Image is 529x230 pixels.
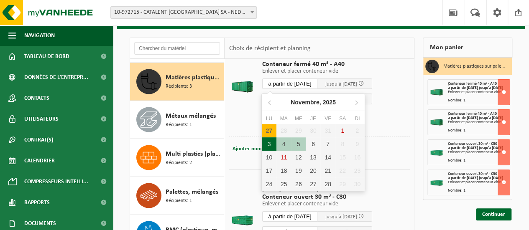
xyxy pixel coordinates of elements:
[166,111,216,121] span: Métaux mélangés
[276,137,291,151] div: 4
[447,150,510,154] div: Enlever et placer conteneur vide
[476,208,511,220] a: Continuer
[24,25,55,46] span: Navigation
[447,86,503,90] strong: à partir de [DATE] jusqu'à [DATE]
[447,159,510,163] div: Nombre: 1
[350,114,365,123] div: Di
[320,177,335,191] div: 28
[447,111,496,116] span: Conteneur fermé 40 m³ - A40
[262,177,276,191] div: 24
[447,90,510,94] div: Enlever et placer conteneur vide
[306,177,320,191] div: 27
[262,78,317,89] input: Sélectionnez date
[447,176,503,180] strong: à partir de [DATE] jusqu'à [DATE]
[262,60,372,68] span: Conteneur fermé 40 m³ - A40
[447,172,497,176] span: Conteneur ouvert 30 m³ - C30
[262,211,317,222] input: Sélectionnez date
[291,164,306,177] div: 19
[447,180,510,185] div: Enlever et placer conteneur vide
[447,120,510,124] div: Enlever et placer conteneur vide
[262,164,276,177] div: 17
[325,81,357,87] span: jusqu'à [DATE]
[166,187,218,197] span: Palettes, mélangés
[320,164,335,177] div: 21
[291,114,306,123] div: Me
[24,67,88,88] span: Données de l'entrepr...
[134,42,220,55] input: Chercher du matériel
[306,137,320,151] div: 6
[325,214,357,220] span: jusqu'à [DATE]
[130,63,224,101] button: Matières plastiques sur palettes en plastique (plaques PP alvéolaires blanc+ PS dur blanc + PP se...
[166,83,192,91] span: Récipients: 3
[130,177,224,215] button: Palettes, mélangés Récipients: 1
[291,151,306,164] div: 12
[24,129,53,150] span: Contrat(s)
[130,101,224,139] button: Métaux mélangés Récipients: 1
[276,114,291,123] div: Ma
[262,151,276,164] div: 10
[24,171,88,192] span: Compresseurs intelli...
[166,197,192,205] span: Récipients: 1
[423,38,512,58] div: Mon panier
[291,137,306,151] div: 5
[335,114,350,123] div: Sa
[24,46,69,67] span: Tableau de bord
[447,129,510,133] div: Nombre: 1
[276,164,291,177] div: 18
[447,146,503,150] strong: à partir de [DATE] jusqu'à [DATE]
[287,96,339,109] div: Novembre,
[232,143,328,155] button: Ajouter numéro de conteneur(optionnel)
[262,201,372,207] p: Enlever et placer conteneur vide
[447,142,497,146] span: Conteneur ouvert 30 m³ - C30
[262,68,372,74] p: Enlever et placer conteneur vide
[130,139,224,177] button: Multi plastics (plastiques durs/cerclages/EPS/film naturel/film mélange/PMC) Récipients: 2
[447,116,503,120] strong: à partir de [DATE] jusqu'à [DATE]
[166,159,192,167] span: Récipients: 2
[262,124,276,137] div: 27
[276,124,291,137] div: 28
[111,7,256,18] span: 10-972715 - CATALENT BELGIUM SA - NEDER-OVER-HEEMBEEK
[262,137,276,151] div: 3
[166,149,222,159] span: Multi plastics (plastiques durs/cerclages/EPS/film naturel/film mélange/PMC)
[320,114,335,123] div: Ve
[225,38,314,59] div: Choix de récipient et planning
[306,124,320,137] div: 30
[24,88,49,109] span: Contacts
[24,150,55,171] span: Calendrier
[306,164,320,177] div: 20
[306,151,320,164] div: 13
[323,99,336,105] i: 2025
[306,114,320,123] div: Je
[166,73,222,83] span: Matières plastiques sur palettes en plastique (plaques PP alvéolaires blanc+ PS dur blanc + PP se...
[447,189,510,193] div: Nombre: 1
[447,99,510,103] div: Nombre: 1
[276,177,291,191] div: 25
[166,121,192,129] span: Récipients: 1
[24,109,59,129] span: Utilisateurs
[24,192,50,213] span: Rapports
[291,177,306,191] div: 26
[233,146,327,152] span: Ajouter numéro de conteneur(optionnel)
[110,6,257,19] span: 10-972715 - CATALENT BELGIUM SA - NEDER-OVER-HEEMBEEK
[291,124,306,137] div: 29
[320,124,335,137] div: 31
[262,114,276,123] div: Lu
[320,137,335,151] div: 7
[443,60,506,73] h3: Matières plastiques sur palettes en plastique (plaques PP alvéolaires blanc+ PS dur blanc + PP se...
[320,151,335,164] div: 14
[262,193,372,201] span: Conteneur ouvert 30 m³ - C30
[447,81,496,86] span: Conteneur fermé 40 m³ - A40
